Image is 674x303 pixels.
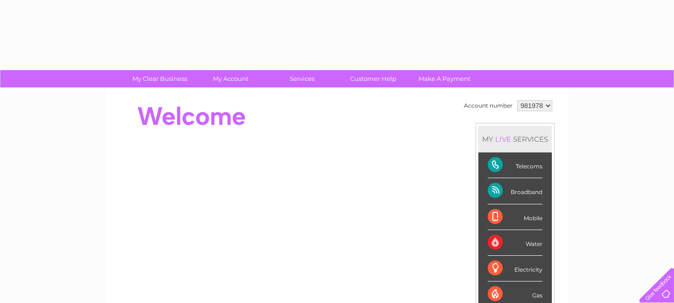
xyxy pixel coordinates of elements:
td: Account number [462,98,515,114]
div: MY SERVICES [478,126,552,152]
div: Electricity [488,256,542,281]
div: LIVE [493,135,513,144]
a: Customer Help [335,70,412,87]
a: Services [264,70,341,87]
div: Mobile [488,204,542,230]
a: My Clear Business [121,70,198,87]
div: Water [488,230,542,256]
a: Make A Payment [406,70,483,87]
div: Telecoms [488,152,542,178]
div: Broadband [488,178,542,204]
a: My Account [192,70,270,87]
